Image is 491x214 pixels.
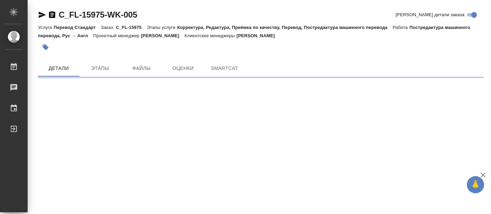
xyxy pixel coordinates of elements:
p: [PERSON_NAME] [141,33,184,38]
a: C_FL-15975-WK-005 [59,10,137,19]
p: Этапы услуги [147,25,177,30]
span: [PERSON_NAME] детали заказа [396,11,464,18]
span: Оценки [166,64,200,73]
button: Добавить тэг [38,40,53,55]
span: 🙏 [470,177,481,192]
span: Файлы [125,64,158,73]
p: Заказ: [101,25,116,30]
p: Работа [393,25,410,30]
button: Скопировать ссылку для ЯМессенджера [38,11,46,19]
p: Услуга [38,25,54,30]
p: [PERSON_NAME] [237,33,280,38]
span: SmartCat [208,64,241,73]
p: Проектный менеджер [93,33,141,38]
button: 🙏 [467,176,484,193]
button: Скопировать ссылку [48,11,56,19]
p: Клиентские менеджеры [184,33,237,38]
p: C_FL-15975 [116,25,147,30]
p: Корректура, Редактура, Приёмка по качеству, Перевод, Постредактура машинного перевода [177,25,393,30]
span: Этапы [84,64,117,73]
span: Детали [42,64,75,73]
p: Перевод Стандарт [54,25,101,30]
